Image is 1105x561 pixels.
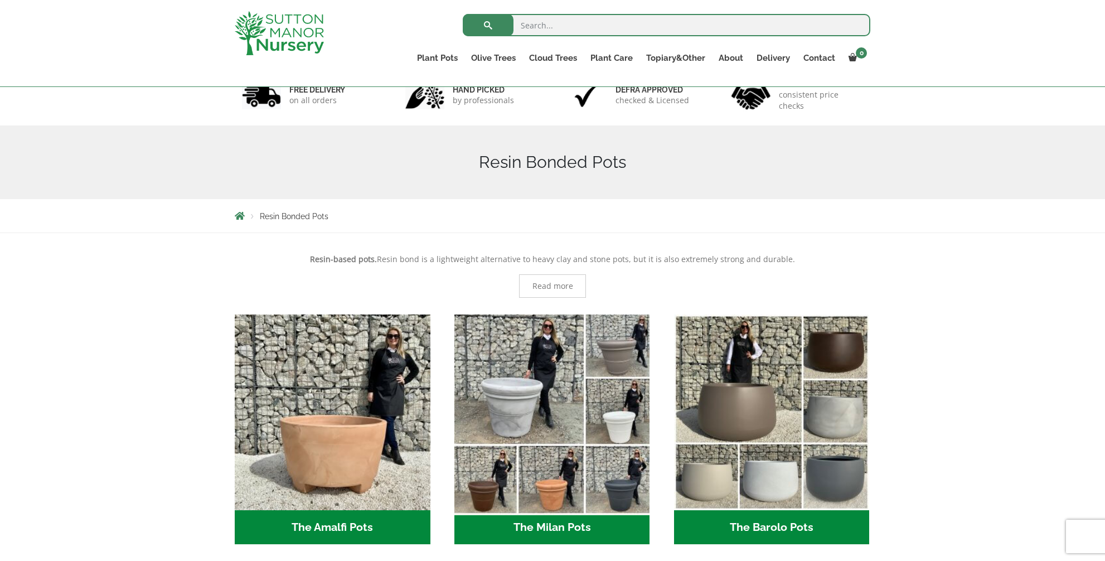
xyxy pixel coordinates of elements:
[779,89,864,112] p: consistent price checks
[639,50,712,66] a: Topiary&Other
[532,282,573,290] span: Read more
[449,309,655,515] img: The Milan Pots
[454,510,650,545] h2: The Milan Pots
[731,78,770,112] img: 4.jpg
[750,50,797,66] a: Delivery
[797,50,842,66] a: Contact
[453,95,514,106] p: by professionals
[712,50,750,66] a: About
[842,50,870,66] a: 0
[856,47,867,59] span: 0
[260,212,328,221] span: Resin Bonded Pots
[464,50,522,66] a: Olive Trees
[463,14,870,36] input: Search...
[310,254,377,264] strong: Resin-based pots.
[235,510,430,545] h2: The Amalfi Pots
[615,85,689,95] h6: Defra approved
[242,81,281,109] img: 1.jpg
[674,315,870,510] img: The Barolo Pots
[235,315,430,544] a: Visit product category The Amalfi Pots
[410,50,464,66] a: Plant Pots
[584,50,639,66] a: Plant Care
[235,152,870,172] h1: Resin Bonded Pots
[289,85,345,95] h6: FREE DELIVERY
[235,11,324,55] img: logo
[235,315,430,510] img: The Amalfi Pots
[453,85,514,95] h6: hand picked
[568,81,607,109] img: 3.jpg
[405,81,444,109] img: 2.jpg
[615,95,689,106] p: checked & Licensed
[454,315,650,544] a: Visit product category The Milan Pots
[522,50,584,66] a: Cloud Trees
[674,510,870,545] h2: The Barolo Pots
[235,211,870,220] nav: Breadcrumbs
[674,315,870,544] a: Visit product category The Barolo Pots
[235,253,870,266] p: Resin bond is a lightweight alternative to heavy clay and stone pots, but it is also extremely st...
[289,95,345,106] p: on all orders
